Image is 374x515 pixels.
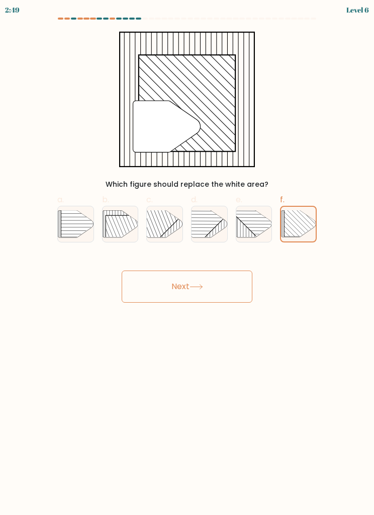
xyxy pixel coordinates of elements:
[133,101,201,153] g: "
[5,5,20,15] div: 2:49
[55,179,319,190] div: Which figure should replace the white area?
[122,271,252,303] button: Next
[280,194,285,205] span: f.
[346,5,369,15] div: Level 6
[191,194,198,205] span: d.
[236,194,242,205] span: e.
[146,194,153,205] span: c.
[57,194,64,205] span: a.
[102,194,109,205] span: b.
